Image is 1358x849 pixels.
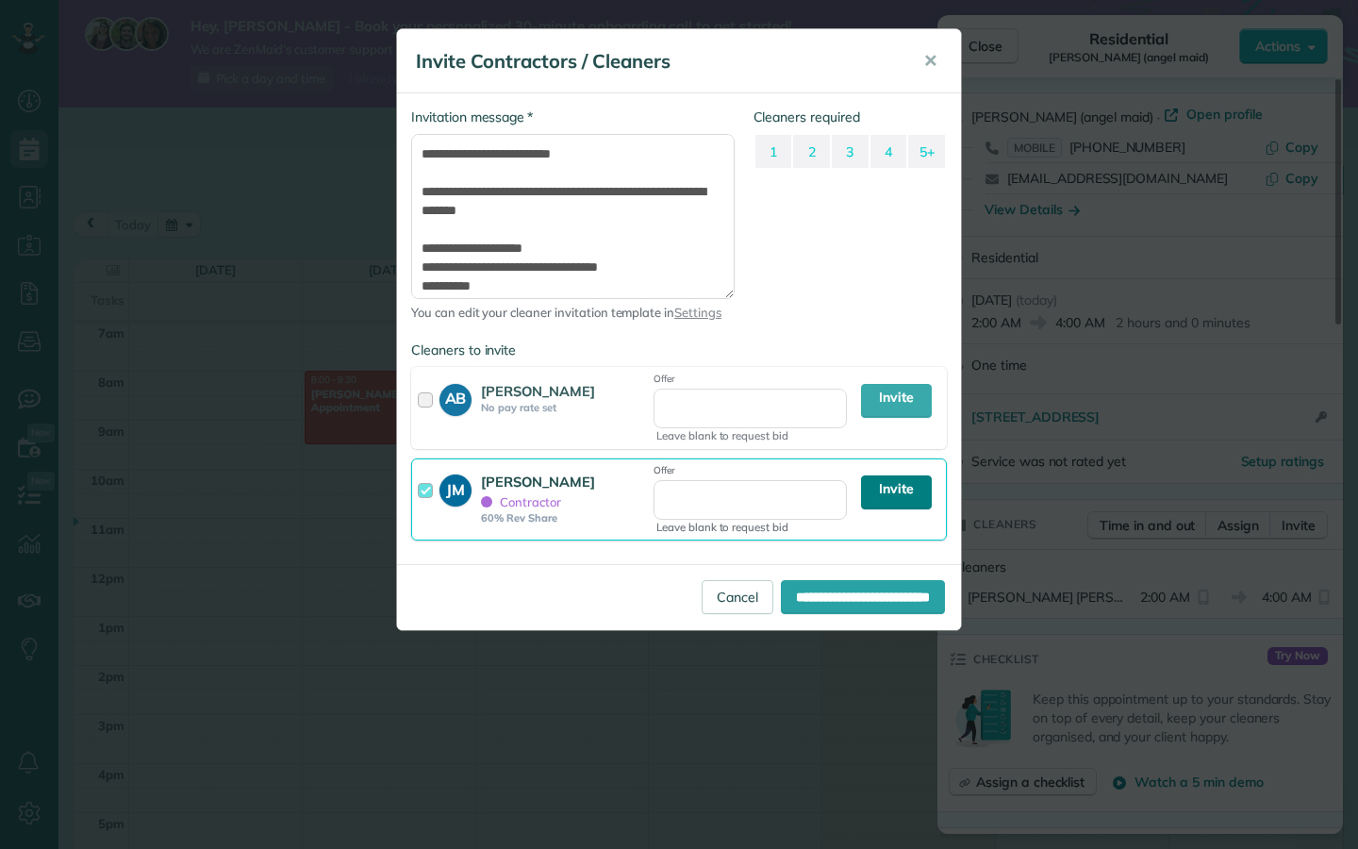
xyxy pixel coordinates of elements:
[654,370,847,389] label: Offer
[656,520,847,536] span: Leave blank to request bid
[481,401,648,414] strong: No pay rate set
[793,135,830,168] label: 2
[656,428,847,444] span: Leave blank to request bid
[411,304,735,322] span: You can edit your cleaner invitation template in
[861,384,932,418] a: Invite
[832,135,869,168] label: 3
[439,474,472,501] strong: JM
[481,494,561,509] span: Contractor
[411,341,947,359] label: Cleaners to invite
[754,108,948,126] label: Cleaners required
[755,135,792,168] label: 1
[481,382,595,400] strong: [PERSON_NAME]
[654,461,847,480] label: Offer
[702,580,773,614] a: Cancel
[481,473,595,491] strong: [PERSON_NAME]
[411,108,533,126] label: Invitation message
[481,511,648,524] strong: 60% Rev Share
[923,50,937,72] span: ✕
[674,305,721,320] a: Settings
[870,135,907,168] label: 4
[439,384,472,410] strong: AB
[416,48,897,75] h5: Invite Contractors / Cleaners
[861,475,932,509] a: Invite
[908,135,945,168] label: 5+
